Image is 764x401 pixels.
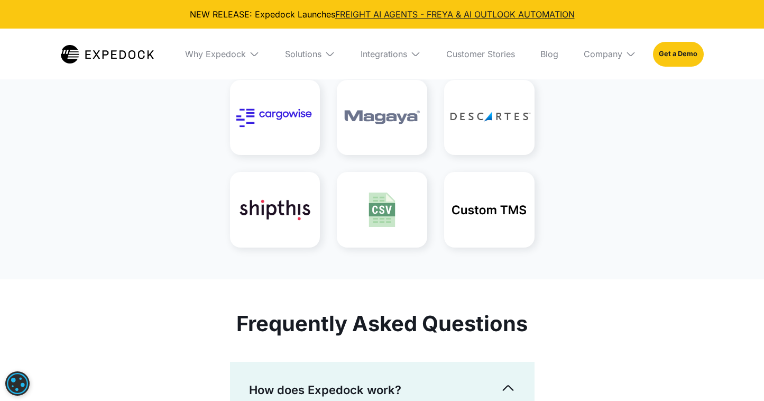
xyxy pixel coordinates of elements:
[177,29,268,79] div: Why Expedock
[335,9,575,20] a: FREIGHT AI AGENTS - FREYA & AI OUTLOOK AUTOMATION
[361,49,407,59] div: Integrations
[532,29,567,79] a: Blog
[236,311,528,336] h2: Frequently Asked Questions
[8,8,756,20] div: NEW RELEASE: Expedock Launches
[352,29,429,79] div: Integrations
[185,49,246,59] div: Why Expedock
[277,29,344,79] div: Solutions
[584,49,622,59] div: Company
[575,29,645,79] div: Company
[249,381,401,399] p: How does Expedock work?
[285,49,321,59] div: Solutions
[438,29,523,79] a: Customer Stories
[653,42,703,66] a: Get a Demo
[583,287,764,401] iframe: Chat Widget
